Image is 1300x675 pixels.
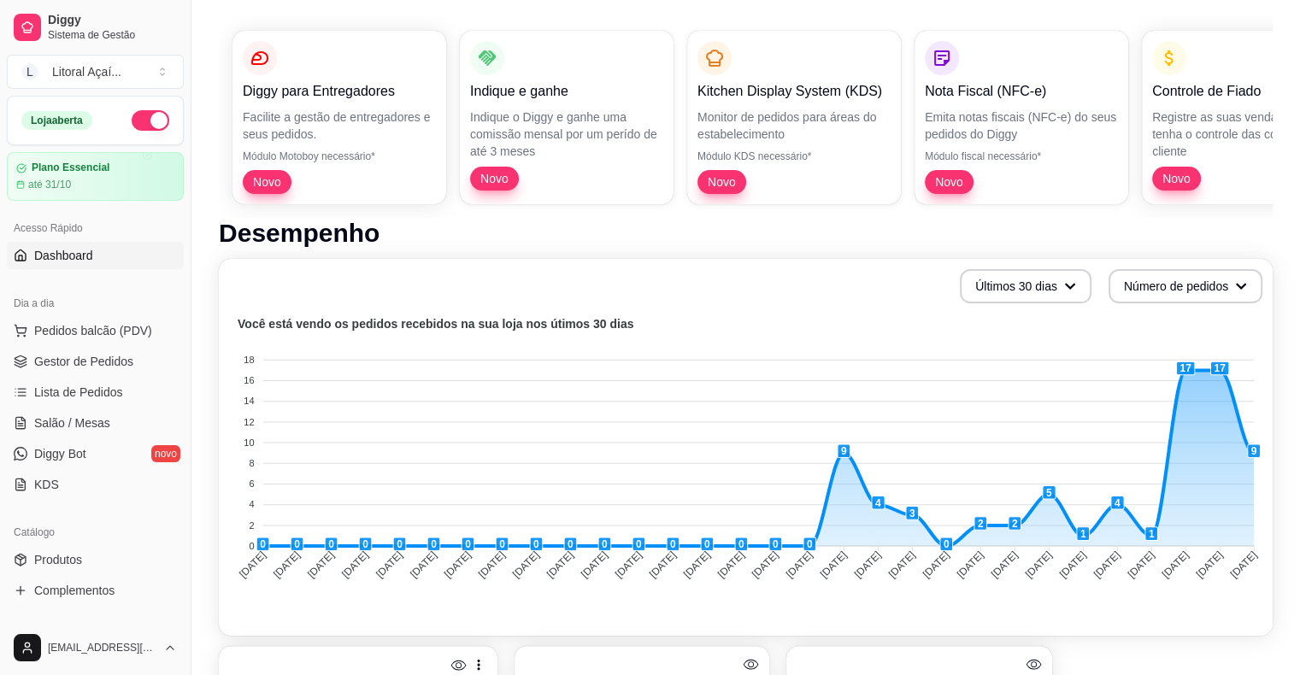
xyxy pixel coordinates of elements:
[271,549,303,580] tspan: [DATE]
[32,161,109,174] article: Plano Essencial
[715,549,747,580] tspan: [DATE]
[460,31,674,204] button: Indique e ganheIndique o Diggy e ganhe uma comissão mensal por um perído de até 3 mesesNovo
[21,63,38,80] span: L
[48,641,156,654] span: [EMAIL_ADDRESS][DOMAIN_NAME]
[52,63,121,80] div: Litoral Açaí ...
[7,577,184,604] a: Complementos
[470,109,663,160] p: Indique o Diggy e ganhe uma comissão mensal por um perído de até 3 meses
[34,384,123,401] span: Lista de Pedidos
[246,173,288,191] span: Novo
[989,549,1021,580] tspan: [DATE]
[244,437,254,448] tspan: 10
[237,549,268,580] tspan: [DATE]
[476,549,508,580] tspan: [DATE]
[374,549,405,580] tspan: [DATE]
[249,458,254,468] tspan: 8
[34,582,115,599] span: Complementos
[7,55,184,89] button: Select a team
[579,549,610,580] tspan: [DATE]
[7,317,184,344] button: Pedidos balcão (PDV)
[244,355,254,365] tspan: 18
[697,150,891,163] p: Módulo KDS necessário*
[955,549,986,580] tspan: [DATE]
[613,549,644,580] tspan: [DATE]
[697,109,891,143] p: Monitor de pedidos para áreas do estabelecimento
[34,445,86,462] span: Diggy Bot
[921,549,952,580] tspan: [DATE]
[48,13,177,28] span: Diggy
[1109,269,1262,303] button: Número de pedidos
[249,541,254,551] tspan: 0
[544,549,576,580] tspan: [DATE]
[21,111,92,130] div: Loja aberta
[48,28,177,42] span: Sistema de Gestão
[928,173,970,191] span: Novo
[244,396,254,406] tspan: 14
[681,549,713,580] tspan: [DATE]
[232,31,446,204] button: Diggy para EntregadoresFacilite a gestão de entregadores e seus pedidos.Módulo Motoboy necessário...
[249,478,254,489] tspan: 6
[28,178,71,191] article: até 31/10
[886,549,918,580] tspan: [DATE]
[7,348,184,375] a: Gestor de Pedidos
[305,549,337,580] tspan: [DATE]
[1023,549,1055,580] tspan: [DATE]
[339,549,371,580] tspan: [DATE]
[7,152,184,201] a: Plano Essencialaté 31/10
[7,440,184,467] a: Diggy Botnovo
[1091,549,1123,580] tspan: [DATE]
[243,109,436,143] p: Facilite a gestão de entregadores e seus pedidos.
[7,242,184,269] a: Dashboard
[34,551,82,568] span: Produtos
[7,409,184,437] a: Salão / Mesas
[34,353,133,370] span: Gestor de Pedidos
[34,414,110,431] span: Salão / Mesas
[510,549,542,580] tspan: [DATE]
[7,627,184,668] button: [EMAIL_ADDRESS][DOMAIN_NAME]
[7,471,184,498] a: KDS
[249,519,254,530] tspan: 2
[1156,170,1197,187] span: Novo
[470,81,663,102] p: Indique e ganhe
[925,109,1118,143] p: Emita notas fiscais (NFC-e) do seus pedidos do Diggy
[7,379,184,406] a: Lista de Pedidos
[925,81,1118,102] p: Nota Fiscal (NFC-e)
[7,519,184,546] div: Catálogo
[818,549,850,580] tspan: [DATE]
[34,247,93,264] span: Dashboard
[219,218,1273,249] h1: Desempenho
[1057,549,1089,580] tspan: [DATE]
[852,549,884,580] tspan: [DATE]
[244,416,254,426] tspan: 12
[687,31,901,204] button: Kitchen Display System (KDS)Monitor de pedidos para áreas do estabelecimentoMódulo KDS necessário...
[960,269,1091,303] button: Últimos 30 dias
[7,214,184,242] div: Acesso Rápido
[132,110,169,131] button: Alterar Status
[784,549,815,580] tspan: [DATE]
[34,322,152,339] span: Pedidos balcão (PDV)
[7,7,184,48] a: DiggySistema de Gestão
[408,549,439,580] tspan: [DATE]
[244,375,254,385] tspan: 16
[750,549,781,580] tspan: [DATE]
[442,549,474,580] tspan: [DATE]
[915,31,1128,204] button: Nota Fiscal (NFC-e)Emita notas fiscais (NFC-e) do seus pedidos do DiggyMódulo fiscal necessário*Novo
[701,173,743,191] span: Novo
[238,317,634,331] text: Você está vendo os pedidos recebidos na sua loja nos útimos 30 dias
[474,170,515,187] span: Novo
[925,150,1118,163] p: Módulo fiscal necessário*
[249,499,254,509] tspan: 4
[243,81,436,102] p: Diggy para Entregadores
[34,476,59,493] span: KDS
[697,81,891,102] p: Kitchen Display System (KDS)
[7,290,184,317] div: Dia a dia
[7,546,184,573] a: Produtos
[243,150,436,163] p: Módulo Motoboy necessário*
[647,549,679,580] tspan: [DATE]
